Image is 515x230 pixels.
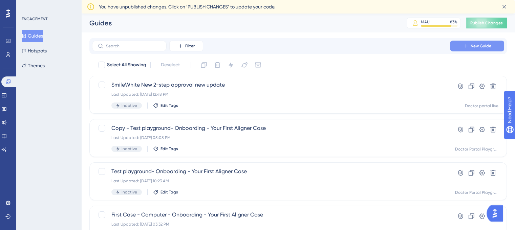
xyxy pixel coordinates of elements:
[153,189,178,195] button: Edit Tags
[455,146,498,152] div: Doctor Portal Playground
[22,45,47,57] button: Hotspots
[111,167,431,176] span: Test playground- Onboarding - Your First Aligner Case
[153,146,178,152] button: Edit Tags
[22,16,47,22] div: ENGAGEMENT
[450,19,457,25] div: 83 %
[160,146,178,152] span: Edit Tags
[22,30,43,42] button: Guides
[111,178,431,184] div: Last Updated: [DATE] 10:23 AM
[111,211,431,219] span: First Case - Computer - Onboarding - Your First Aligner Case
[107,61,146,69] span: Select All Showing
[471,43,491,49] span: New Guide
[455,190,498,195] div: Doctor Portal Playground
[122,146,137,152] span: Inactive
[111,124,431,132] span: Copy - Test playground- Onboarding - Your First Aligner Case
[122,189,137,195] span: Inactive
[155,59,186,71] button: Deselect
[161,61,180,69] span: Deselect
[89,18,390,28] div: Guides
[487,203,507,224] iframe: UserGuiding AI Assistant Launcher
[421,19,430,25] div: MAU
[153,103,178,108] button: Edit Tags
[169,41,203,51] button: Filter
[106,44,161,48] input: Search
[22,60,45,72] button: Themes
[185,43,195,49] span: Filter
[111,135,431,140] div: Last Updated: [DATE] 05:08 PM
[160,189,178,195] span: Edit Tags
[122,103,137,108] span: Inactive
[465,103,498,109] div: Doctor portal live
[450,41,504,51] button: New Guide
[111,92,431,97] div: Last Updated: [DATE] 12:48 PM
[111,222,431,227] div: Last Updated: [DATE] 03:32 PM
[16,2,42,10] span: Need Help?
[111,81,431,89] span: SmileWhite New 2-step approval new update
[466,18,507,28] button: Publish Changes
[160,103,178,108] span: Edit Tags
[470,20,503,26] span: Publish Changes
[99,3,275,11] span: You have unpublished changes. Click on ‘PUBLISH CHANGES’ to update your code.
